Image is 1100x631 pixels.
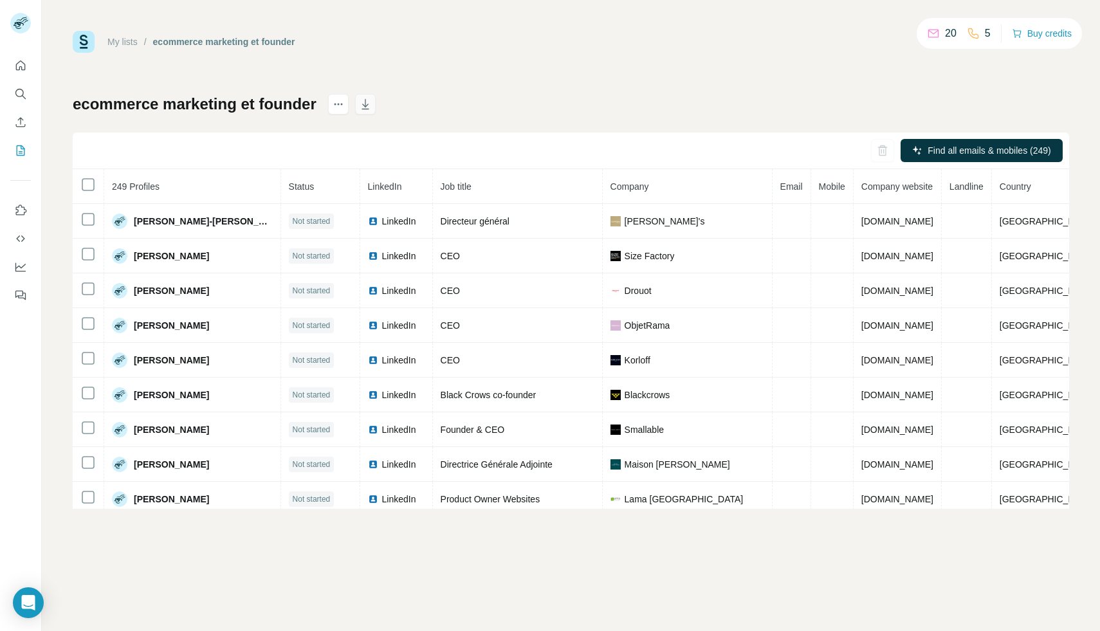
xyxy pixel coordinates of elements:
[293,424,331,435] span: Not started
[861,181,933,192] span: Company website
[382,423,416,436] span: LinkedIn
[1012,24,1072,42] button: Buy credits
[112,214,127,229] img: Avatar
[610,390,621,400] img: company-logo
[112,352,127,368] img: Avatar
[625,354,650,367] span: Korloff
[610,181,649,192] span: Company
[10,227,31,250] button: Use Surfe API
[382,319,416,332] span: LinkedIn
[112,283,127,298] img: Avatar
[441,251,460,261] span: CEO
[1000,251,1094,261] span: [GEOGRAPHIC_DATA]
[625,389,670,401] span: Blackcrows
[625,458,730,471] span: Maison [PERSON_NAME]
[945,26,957,41] p: 20
[610,320,621,331] img: company-logo
[441,355,460,365] span: CEO
[293,493,331,505] span: Not started
[293,459,331,470] span: Not started
[441,216,509,226] span: Directeur général
[134,423,209,436] span: [PERSON_NAME]
[112,457,127,472] img: Avatar
[610,251,621,261] img: company-logo
[610,425,621,435] img: company-logo
[1000,494,1094,504] span: [GEOGRAPHIC_DATA]
[861,494,933,504] span: [DOMAIN_NAME]
[10,255,31,279] button: Dashboard
[293,389,331,401] span: Not started
[10,111,31,134] button: Enrich CSV
[293,250,331,262] span: Not started
[112,387,127,403] img: Avatar
[368,251,378,261] img: LinkedIn logo
[112,422,127,437] img: Avatar
[610,216,621,226] img: company-logo
[625,493,744,506] span: Lama [GEOGRAPHIC_DATA]
[289,181,315,192] span: Status
[368,425,378,435] img: LinkedIn logo
[441,459,553,470] span: Directrice Générale Adjointe
[73,31,95,53] img: Surfe Logo
[382,354,416,367] span: LinkedIn
[861,459,933,470] span: [DOMAIN_NAME]
[382,284,416,297] span: LinkedIn
[134,215,273,228] span: [PERSON_NAME]-[PERSON_NAME]
[112,318,127,333] img: Avatar
[134,389,209,401] span: [PERSON_NAME]
[153,35,295,48] div: ecommerce marketing et founder
[1000,286,1094,296] span: [GEOGRAPHIC_DATA]
[293,285,331,297] span: Not started
[293,215,331,227] span: Not started
[10,82,31,105] button: Search
[1000,216,1094,226] span: [GEOGRAPHIC_DATA]
[441,286,460,296] span: CEO
[134,319,209,332] span: [PERSON_NAME]
[861,286,933,296] span: [DOMAIN_NAME]
[441,494,540,504] span: Product Owner Websites
[610,459,621,470] img: company-logo
[441,320,460,331] span: CEO
[368,216,378,226] img: LinkedIn logo
[861,390,933,400] span: [DOMAIN_NAME]
[368,494,378,504] img: LinkedIn logo
[328,94,349,114] button: actions
[1000,355,1094,365] span: [GEOGRAPHIC_DATA]
[134,493,209,506] span: [PERSON_NAME]
[134,354,209,367] span: [PERSON_NAME]
[861,251,933,261] span: [DOMAIN_NAME]
[441,181,472,192] span: Job title
[441,390,536,400] span: Black Crows co-founder
[1000,425,1094,435] span: [GEOGRAPHIC_DATA]
[368,390,378,400] img: LinkedIn logo
[949,181,984,192] span: Landline
[134,458,209,471] span: [PERSON_NAME]
[625,284,652,297] span: Drouot
[610,355,621,365] img: company-logo
[901,139,1063,162] button: Find all emails & mobiles (249)
[1000,459,1094,470] span: [GEOGRAPHIC_DATA]
[382,458,416,471] span: LinkedIn
[610,286,621,296] img: company-logo
[625,250,675,262] span: Size Factory
[625,215,705,228] span: [PERSON_NAME]'s
[112,248,127,264] img: Avatar
[10,139,31,162] button: My lists
[368,459,378,470] img: LinkedIn logo
[861,355,933,365] span: [DOMAIN_NAME]
[382,493,416,506] span: LinkedIn
[10,199,31,222] button: Use Surfe on LinkedIn
[861,320,933,331] span: [DOMAIN_NAME]
[928,144,1050,157] span: Find all emails & mobiles (249)
[861,425,933,435] span: [DOMAIN_NAME]
[368,320,378,331] img: LinkedIn logo
[382,215,416,228] span: LinkedIn
[112,491,127,507] img: Avatar
[625,423,664,436] span: Smallable
[368,355,378,365] img: LinkedIn logo
[382,250,416,262] span: LinkedIn
[10,54,31,77] button: Quick start
[134,284,209,297] span: [PERSON_NAME]
[819,181,845,192] span: Mobile
[134,250,209,262] span: [PERSON_NAME]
